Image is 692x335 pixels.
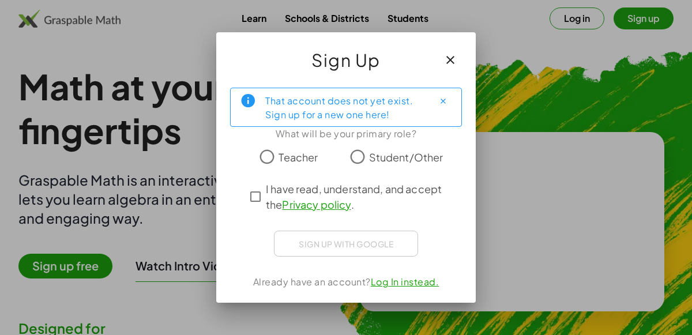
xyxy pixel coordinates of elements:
[311,46,381,74] span: Sign Up
[434,92,452,110] button: Close
[230,275,462,289] div: Already have an account?
[279,149,318,165] span: Teacher
[282,198,351,211] a: Privacy policy
[265,93,424,122] div: That account does not yet exist. Sign up for a new one here!
[369,149,443,165] span: Student/Other
[371,276,439,288] a: Log In instead.
[266,181,447,212] span: I have read, understand, and accept the .
[230,127,462,141] div: What will be your primary role?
